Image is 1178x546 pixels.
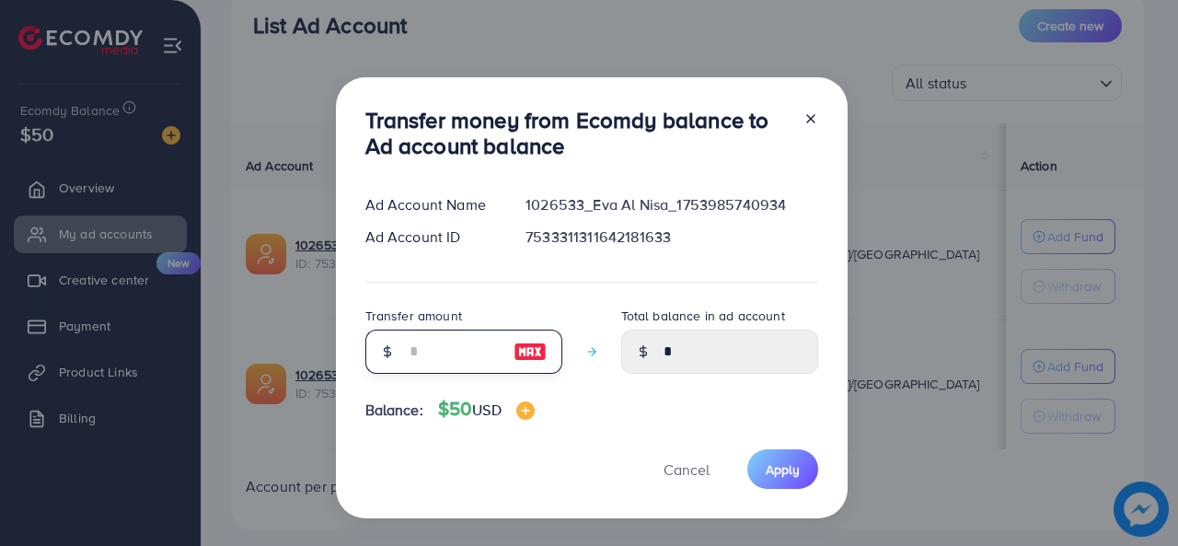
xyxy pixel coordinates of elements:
[511,227,832,248] div: 7533311311642181633
[511,194,832,215] div: 1026533_Eva Al Nisa_1753985740934
[438,398,535,421] h4: $50
[621,307,785,325] label: Total balance in ad account
[641,449,733,489] button: Cancel
[365,107,789,160] h3: Transfer money from Ecomdy balance to Ad account balance
[472,400,501,420] span: USD
[766,460,800,479] span: Apply
[664,459,710,480] span: Cancel
[351,227,512,248] div: Ad Account ID
[514,341,547,363] img: image
[351,194,512,215] div: Ad Account Name
[365,307,462,325] label: Transfer amount
[747,449,818,489] button: Apply
[516,401,535,420] img: image
[365,400,423,421] span: Balance:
